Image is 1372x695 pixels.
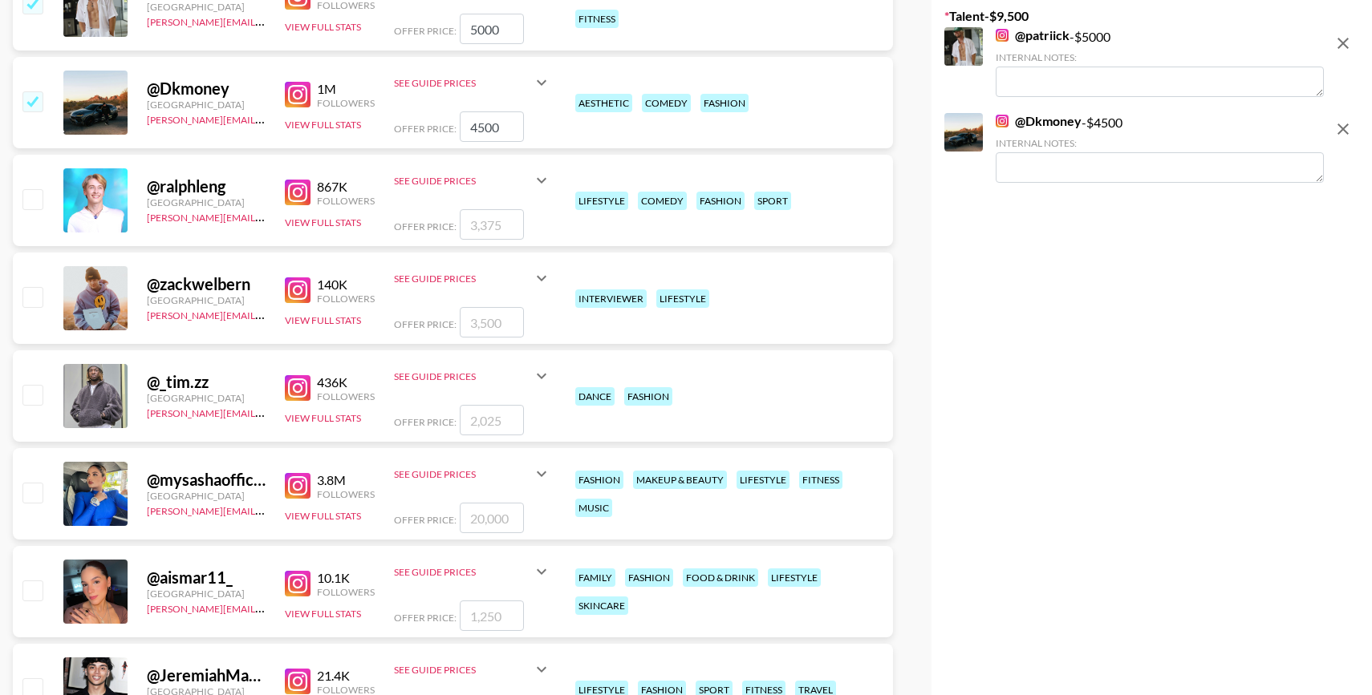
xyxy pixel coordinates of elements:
[147,274,266,294] div: @ zackwelbern
[317,195,375,207] div: Followers
[394,416,457,428] span: Offer Price:
[625,568,673,587] div: fashion
[944,8,1359,24] label: Talent - $ 9,500
[768,568,821,587] div: lifestyle
[996,115,1009,127] img: Instagram
[394,175,532,187] div: See Guide Prices
[285,277,311,303] img: Instagram
[394,650,551,689] div: See Guide Prices
[317,179,375,195] div: 867K
[394,514,457,526] span: Offer Price:
[683,568,758,587] div: food & drink
[317,390,375,402] div: Followers
[317,277,375,293] div: 140K
[285,216,361,228] button: View Full Stats
[147,665,266,685] div: @ JeremiahMartinelli
[147,208,384,224] a: [PERSON_NAME][EMAIL_ADDRESS][DOMAIN_NAME]
[394,63,551,102] div: See Guide Prices
[460,307,524,337] input: 3,500
[656,289,709,308] div: lifestyle
[317,668,375,684] div: 21.4K
[285,119,361,131] button: View Full Stats
[996,27,1070,43] a: @patriick
[285,510,361,522] button: View Full Stats
[317,586,375,598] div: Followers
[394,318,457,330] span: Offer Price:
[394,259,551,297] div: See Guide Prices
[575,596,628,615] div: skincare
[394,357,551,395] div: See Guide Prices
[394,455,551,493] div: See Guide Prices
[147,392,266,404] div: [GEOGRAPHIC_DATA]
[700,94,749,112] div: fashion
[642,94,691,112] div: comedy
[285,375,311,401] img: Instagram
[147,588,266,600] div: [GEOGRAPHIC_DATA]
[638,192,687,210] div: comedy
[285,571,311,596] img: Instagram
[633,471,727,489] div: makeup & beauty
[996,27,1324,97] div: - $ 5000
[317,374,375,390] div: 436K
[460,14,524,44] input: 5,000
[737,471,790,489] div: lifestyle
[394,566,532,578] div: See Guide Prices
[1327,27,1359,59] button: remove
[147,1,266,13] div: [GEOGRAPHIC_DATA]
[996,29,1009,42] img: Instagram
[317,472,375,488] div: 3.8M
[996,137,1324,149] div: Internal Notes:
[996,113,1324,183] div: - $ 4500
[996,113,1082,129] a: @Dkmoney
[754,192,791,210] div: sport
[460,405,524,435] input: 2,025
[394,123,457,135] span: Offer Price:
[285,473,311,499] img: Instagram
[460,209,524,240] input: 3,375
[147,502,384,517] a: [PERSON_NAME][EMAIL_ADDRESS][DOMAIN_NAME]
[317,570,375,586] div: 10.1K
[317,293,375,305] div: Followers
[394,468,532,480] div: See Guide Prices
[317,97,375,109] div: Followers
[575,471,623,489] div: fashion
[696,192,745,210] div: fashion
[147,294,266,306] div: [GEOGRAPHIC_DATA]
[147,79,266,99] div: @ Dkmoney
[1327,113,1359,145] button: remove
[285,669,311,694] img: Instagram
[575,568,615,587] div: family
[575,289,647,308] div: interviewer
[147,470,266,490] div: @ mysashaofficial
[394,273,532,285] div: See Guide Prices
[147,600,384,615] a: [PERSON_NAME][EMAIL_ADDRESS][DOMAIN_NAME]
[147,372,266,392] div: @ _tim.zz
[394,612,457,624] span: Offer Price:
[285,608,361,620] button: View Full Stats
[394,220,457,232] span: Offer Price:
[460,111,524,142] input: 4,500
[147,111,384,126] a: [PERSON_NAME][EMAIL_ADDRESS][DOMAIN_NAME]
[285,314,361,326] button: View Full Stats
[147,490,266,502] div: [GEOGRAPHIC_DATA]
[394,370,532,382] div: See Guide Prices
[147,568,266,588] div: @ aismar11_
[147,99,266,111] div: [GEOGRAPHIC_DATA]
[394,552,551,591] div: See Guide Prices
[996,51,1324,63] div: Internal Notes:
[575,94,632,112] div: aesthetic
[317,488,375,500] div: Followers
[285,412,361,424] button: View Full Stats
[460,503,524,533] input: 20,000
[575,387,615,406] div: dance
[460,600,524,631] input: 1,250
[147,306,384,321] a: [PERSON_NAME][EMAIL_ADDRESS][DOMAIN_NAME]
[394,161,551,200] div: See Guide Prices
[285,180,311,205] img: Instagram
[147,196,266,208] div: [GEOGRAPHIC_DATA]
[147,13,384,28] a: [PERSON_NAME][EMAIL_ADDRESS][DOMAIN_NAME]
[799,471,842,489] div: fitness
[285,21,361,33] button: View Full Stats
[575,499,612,517] div: music
[317,81,375,97] div: 1M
